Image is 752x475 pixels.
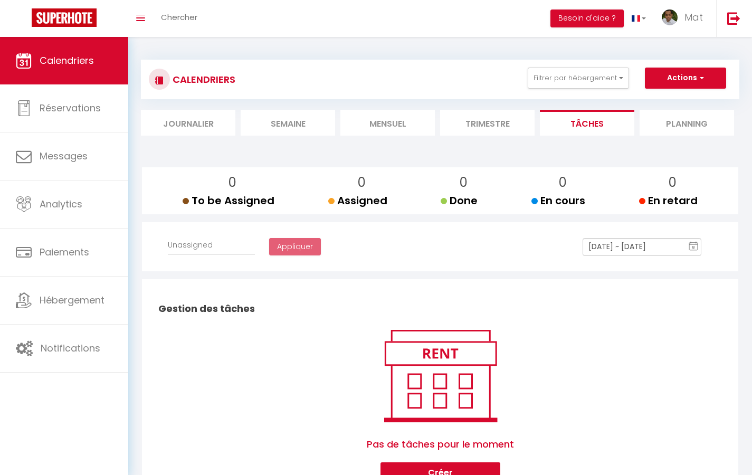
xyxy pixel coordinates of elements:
[684,11,703,24] span: Mat
[583,238,701,256] input: Select Date Range
[550,9,624,27] button: Besoin d'aide ?
[648,173,698,193] p: 0
[441,193,478,208] span: Done
[40,245,89,259] span: Paiements
[269,238,321,256] button: Appliquer
[540,110,634,136] li: Tâches
[540,173,585,193] p: 0
[367,426,514,462] span: Pas de tâches pour le moment
[41,341,100,355] span: Notifications
[170,68,235,91] h3: CALENDRIERS
[40,149,88,163] span: Messages
[191,173,274,193] p: 0
[528,68,629,89] button: Filtrer par hébergement
[337,173,387,193] p: 0
[692,245,695,250] text: 8
[40,197,82,211] span: Analytics
[40,293,104,307] span: Hébergement
[40,101,101,115] span: Réservations
[639,193,698,208] span: En retard
[40,54,94,67] span: Calendriers
[141,110,235,136] li: Journalier
[183,193,274,208] span: To be Assigned
[241,110,335,136] li: Semaine
[32,8,97,27] img: Super Booking
[328,193,387,208] span: Assigned
[645,68,726,89] button: Actions
[662,9,678,25] img: ...
[340,110,435,136] li: Mensuel
[161,12,197,23] span: Chercher
[449,173,478,193] p: 0
[440,110,535,136] li: Trimestre
[531,193,585,208] span: En cours
[640,110,734,136] li: Planning
[156,292,725,325] h2: Gestion des tâches
[373,325,508,426] img: rent.png
[8,4,40,36] button: Ouvrir le widget de chat LiveChat
[727,12,740,25] img: logout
